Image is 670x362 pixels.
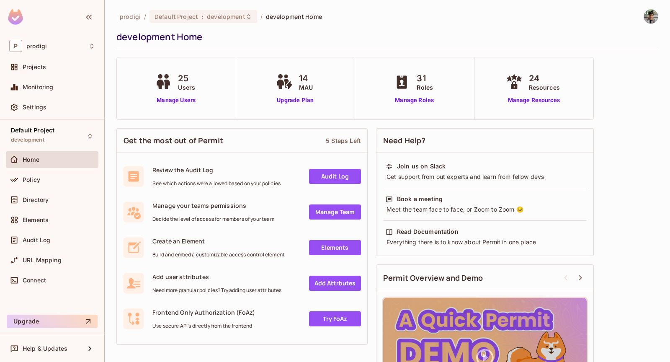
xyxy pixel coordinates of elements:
[120,13,141,21] span: the active workspace
[152,180,281,187] span: See which actions were allowed based on your policies
[299,72,313,85] span: 14
[152,287,281,294] span: Need more granular policies? Try adding user attributes
[386,173,584,181] div: Get support from out experts and learn from fellow devs
[383,273,483,283] span: Permit Overview and Demo
[309,169,361,184] a: Audit Log
[417,83,433,92] span: Roles
[152,237,285,245] span: Create an Element
[23,176,40,183] span: Policy
[383,135,426,146] span: Need Help?
[23,84,54,90] span: Monitoring
[274,96,317,105] a: Upgrade Plan
[529,72,560,85] span: 24
[309,311,361,326] a: Try FoAz
[260,13,263,21] li: /
[23,64,46,70] span: Projects
[178,72,195,85] span: 25
[152,323,255,329] span: Use secure API's directly from the frontend
[417,72,433,85] span: 31
[386,205,584,214] div: Meet the team face to face, or Zoom to Zoom 😉
[144,13,146,21] li: /
[397,195,443,203] div: Book a meeting
[201,13,204,20] span: :
[529,83,560,92] span: Resources
[397,228,459,236] div: Read Documentation
[23,217,49,223] span: Elements
[644,10,658,23] img: Rizky Syawal
[299,83,313,92] span: MAU
[11,127,54,134] span: Default Project
[178,83,195,92] span: Users
[11,137,44,143] span: development
[116,31,654,43] div: development Home
[309,204,361,220] a: Manage Team
[504,96,564,105] a: Manage Resources
[386,238,584,246] div: Everything there is to know about Permit in one place
[23,277,46,284] span: Connect
[152,308,255,316] span: Frontend Only Authorization (FoAz)
[392,96,437,105] a: Manage Roles
[23,237,50,243] span: Audit Log
[266,13,322,21] span: development Home
[124,135,223,146] span: Get the most out of Permit
[309,240,361,255] a: Elements
[207,13,245,21] span: development
[7,315,98,328] button: Upgrade
[326,137,361,145] div: 5 Steps Left
[152,202,274,209] span: Manage your teams permissions
[23,104,46,111] span: Settings
[152,273,281,281] span: Add user attributes
[23,257,62,264] span: URL Mapping
[23,156,40,163] span: Home
[152,166,281,174] span: Review the Audit Log
[309,276,361,291] a: Add Attrbutes
[152,216,274,222] span: Decide the level of access for members of your team
[152,251,285,258] span: Build and embed a customizable access control element
[23,345,67,352] span: Help & Updates
[155,13,198,21] span: Default Project
[9,40,22,52] span: P
[8,9,23,25] img: SReyMgAAAABJRU5ErkJggg==
[397,162,446,171] div: Join us on Slack
[23,197,49,203] span: Directory
[26,43,47,49] span: Workspace: prodigi
[153,96,199,105] a: Manage Users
